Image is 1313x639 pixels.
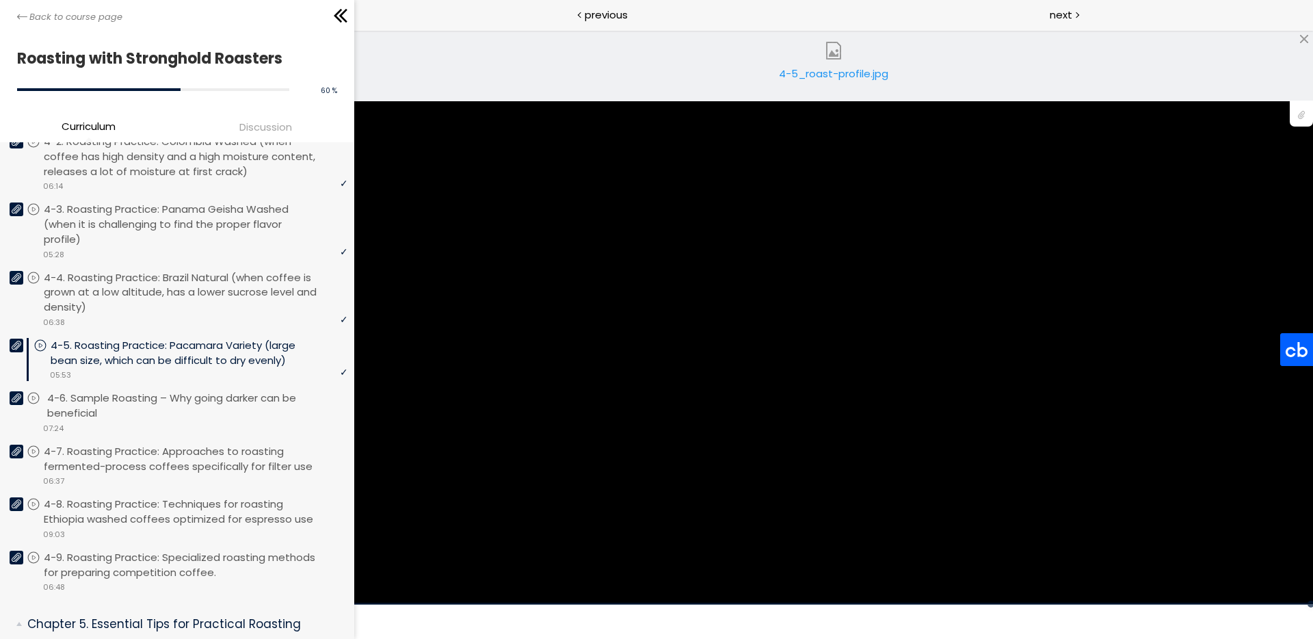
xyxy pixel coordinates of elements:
p: 4-6. Sample Roasting – Why going darker can be beneficial [47,391,351,421]
span: 06:14 [43,181,63,192]
a: Back to course page [17,10,122,24]
span: Curriculum [62,118,116,134]
span: 05:28 [43,249,64,261]
h1: Roasting with Stronghold Roasters [17,46,330,71]
span: previous [585,7,628,23]
p: 4-5. Roasting Practice: Pacamara Variety (large bean size, which can be difficult to dry evenly) [51,338,347,368]
p: Chapter 5. Essential Tips for Practical Roasting [27,616,337,633]
div: 4-5_roast-profile.jpg [775,66,892,93]
span: 07:24 [43,423,64,434]
span: 05:53 [50,369,71,381]
span: 60 % [321,86,337,96]
span: next [1050,7,1072,23]
img: attachment-image.png [825,42,843,60]
p: 4-2. Roasting Practice: Colombia Washed (when coffee has high density and a high moisture content... [44,134,347,179]
span: 06:38 [43,317,65,328]
p: 4-3. Roasting Practice: Panama Geisha Washed (when it is challenging to find the proper flavor pr... [44,202,347,246]
p: 4-4. Roasting Practice: Brazil Natural (when coffee is grown at a low altitude, has a lower sucro... [44,270,347,315]
span: Back to course page [29,10,122,24]
span: Discussion [239,119,292,135]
